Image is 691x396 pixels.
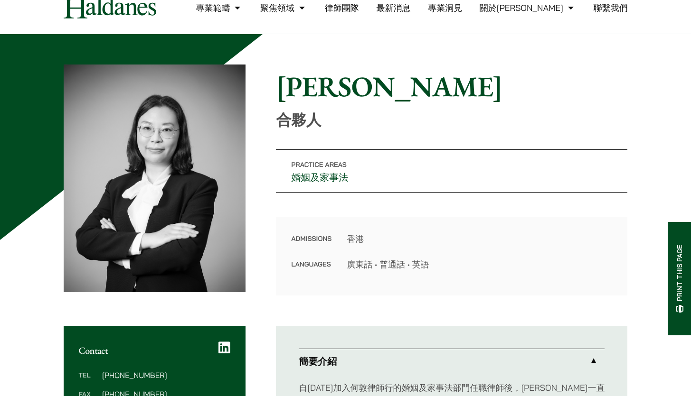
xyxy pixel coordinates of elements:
[594,2,628,13] a: 聯繫我們
[428,2,462,13] a: 專業洞見
[291,171,348,184] a: 婚姻及家事法
[299,349,605,374] a: 簡要介紹
[480,2,576,13] a: 關於何敦
[347,232,612,245] dd: 香港
[299,355,337,368] strong: 簡要介紹
[102,371,230,379] dd: [PHONE_NUMBER]
[276,111,627,129] p: 合夥人
[79,371,98,390] dt: Tel
[218,341,230,354] a: LinkedIn
[325,2,359,13] a: 律師團隊
[276,69,627,103] h1: [PERSON_NAME]
[260,2,307,13] a: 聚焦領域
[376,2,410,13] a: 最新消息
[196,2,243,13] a: 專業範疇
[291,232,331,258] dt: Admissions
[79,345,231,356] h2: Contact
[291,160,347,169] span: Practice Areas
[291,258,331,271] dt: Languages
[347,258,612,271] dd: 廣東話 • 普通話 • 英語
